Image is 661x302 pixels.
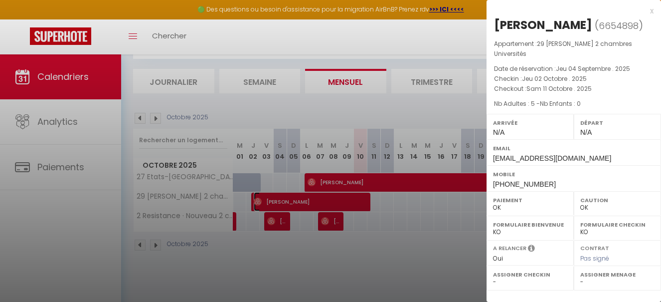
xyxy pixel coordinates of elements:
[556,64,630,73] span: Jeu 04 Septembre . 2025
[494,17,592,33] div: [PERSON_NAME]
[599,19,639,32] span: 6654898
[493,180,556,188] span: [PHONE_NUMBER]
[494,39,632,58] span: 29 [PERSON_NAME] 2 chambres Universités
[493,118,567,128] label: Arrivée
[580,118,655,128] label: Départ
[580,254,609,263] span: Pas signé
[493,270,567,280] label: Assigner Checkin
[494,84,654,94] p: Checkout :
[595,18,643,32] span: ( )
[493,244,526,253] label: A relancer
[493,128,504,136] span: N/A
[494,39,654,59] p: Appartement :
[493,195,567,205] label: Paiement
[494,64,654,74] p: Date de réservation :
[580,244,609,251] label: Contrat
[494,74,654,84] p: Checkin :
[580,220,655,230] label: Formulaire Checkin
[493,220,567,230] label: Formulaire Bienvenue
[522,74,587,83] span: Jeu 02 Octobre . 2025
[494,99,581,108] span: Nb Adultes : 5 -
[526,84,592,93] span: Sam 11 Octobre . 2025
[493,169,655,179] label: Mobile
[493,154,611,162] span: [EMAIL_ADDRESS][DOMAIN_NAME]
[580,195,655,205] label: Caution
[493,143,655,153] label: Email
[580,270,655,280] label: Assigner Menage
[580,128,592,136] span: N/A
[487,5,654,17] div: x
[528,244,535,255] i: Sélectionner OUI si vous souhaiter envoyer les séquences de messages post-checkout
[540,99,581,108] span: Nb Enfants : 0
